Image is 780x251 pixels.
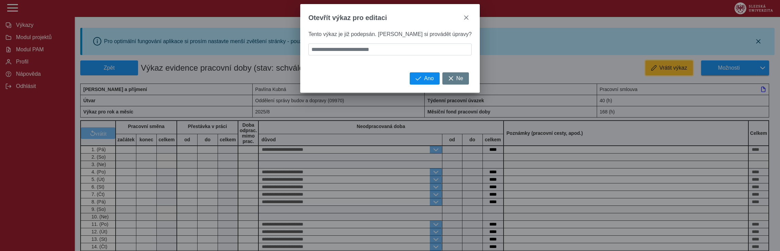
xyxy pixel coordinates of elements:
span: Ano [424,75,434,82]
button: Ne [442,72,469,85]
span: Otevřít výkaz pro editaci [308,14,387,22]
button: close [461,12,472,23]
button: Ano [410,72,439,85]
div: Tento výkaz je již podepsán. [PERSON_NAME] si provádět úpravy? [300,31,480,72]
span: Ne [456,75,463,82]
